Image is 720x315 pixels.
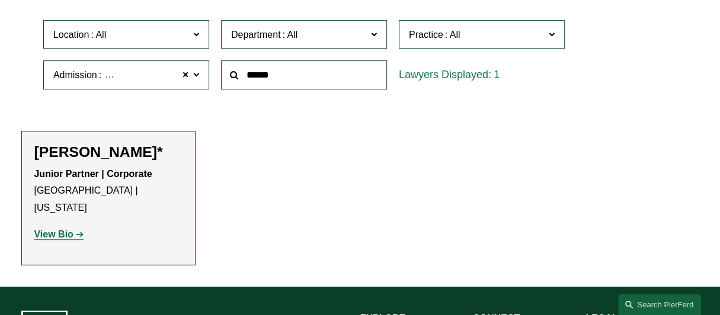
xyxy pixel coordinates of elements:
[53,30,89,40] span: Location
[231,30,281,40] span: Department
[494,69,500,81] span: 1
[53,70,97,80] span: Admission
[34,143,183,161] h2: [PERSON_NAME]*
[103,67,202,83] span: [GEOGRAPHIC_DATA]
[409,30,443,40] span: Practice
[34,229,84,239] a: View Bio
[34,169,152,179] strong: Junior Partner | Corporate
[618,294,701,315] a: Search this site
[34,229,73,239] strong: View Bio
[34,166,183,217] p: [GEOGRAPHIC_DATA] | [US_STATE]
